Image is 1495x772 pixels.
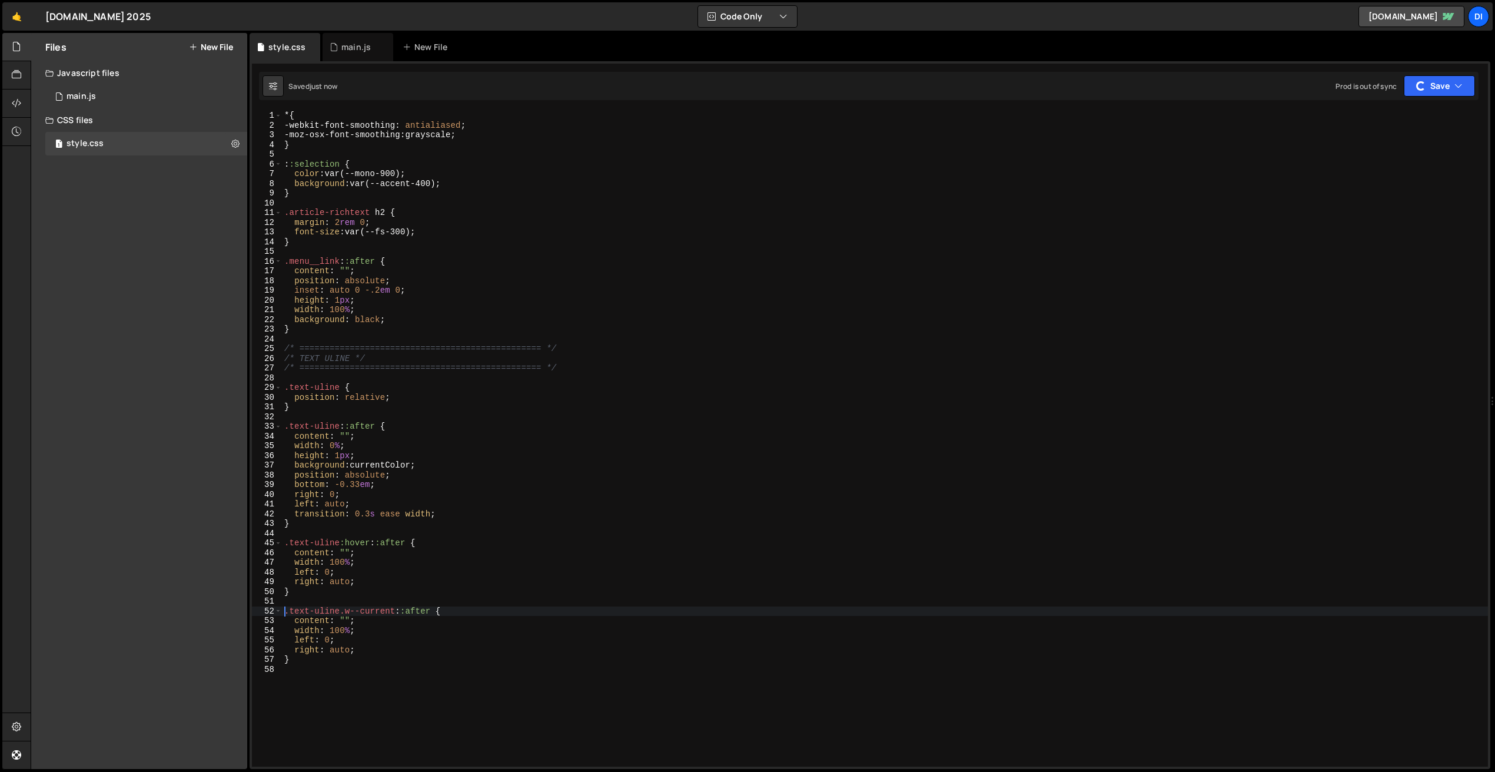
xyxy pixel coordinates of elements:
div: 6 [252,160,282,170]
div: [DOMAIN_NAME] 2025 [45,9,151,24]
div: 49 [252,577,282,587]
div: 16756/45765.js [45,85,247,108]
div: 39 [252,480,282,490]
div: 55 [252,635,282,645]
div: 28 [252,373,282,383]
div: 17 [252,266,282,276]
div: 27 [252,363,282,373]
div: 13 [252,227,282,237]
div: 43 [252,519,282,529]
div: just now [310,81,337,91]
div: 21 [252,305,282,315]
div: 40 [252,490,282,500]
div: 38 [252,471,282,481]
div: 5 [252,150,282,160]
div: 19 [252,286,282,296]
div: 8 [252,179,282,189]
div: 41 [252,499,282,509]
div: 46 [252,548,282,558]
a: 🤙 [2,2,31,31]
div: 34 [252,432,282,442]
div: 30 [252,393,282,403]
div: 1 [252,111,282,121]
div: 12 [252,218,282,228]
div: 47 [252,558,282,568]
button: Code Only [698,6,797,27]
div: 48 [252,568,282,578]
div: 7 [252,169,282,179]
a: [DOMAIN_NAME] [1358,6,1464,27]
div: 24 [252,334,282,344]
div: 42 [252,509,282,519]
div: 18 [252,276,282,286]
div: 56 [252,645,282,655]
div: Prod is out of sync [1335,81,1397,91]
div: 32 [252,412,282,422]
div: Saved [288,81,337,91]
div: 16756/45766.css [45,132,247,155]
div: 36 [252,451,282,461]
div: New File [403,41,452,53]
div: 16 [252,257,282,267]
div: Javascript files [31,61,247,85]
div: main.js [341,41,371,53]
div: 51 [252,597,282,607]
div: 37 [252,460,282,471]
div: style.css [67,138,104,149]
span: 1 [55,140,62,150]
div: 26 [252,354,282,364]
div: 31 [252,402,282,412]
div: 44 [252,529,282,539]
div: 57 [252,655,282,665]
button: Save [1404,75,1475,97]
div: 53 [252,616,282,626]
div: 29 [252,383,282,393]
div: 58 [252,665,282,675]
div: 23 [252,324,282,334]
div: 45 [252,538,282,548]
div: 15 [252,247,282,257]
div: 3 [252,130,282,140]
div: 10 [252,198,282,208]
h2: Files [45,41,67,54]
div: 35 [252,441,282,451]
div: 50 [252,587,282,597]
div: 22 [252,315,282,325]
div: 52 [252,607,282,617]
div: main.js [67,91,96,102]
div: CSS files [31,108,247,132]
div: 11 [252,208,282,218]
div: 54 [252,626,282,636]
div: 9 [252,188,282,198]
div: 25 [252,344,282,354]
div: 14 [252,237,282,247]
div: 2 [252,121,282,131]
div: 20 [252,296,282,306]
div: style.css [268,41,305,53]
div: 4 [252,140,282,150]
button: New File [189,42,233,52]
a: Di [1468,6,1489,27]
div: 33 [252,422,282,432]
